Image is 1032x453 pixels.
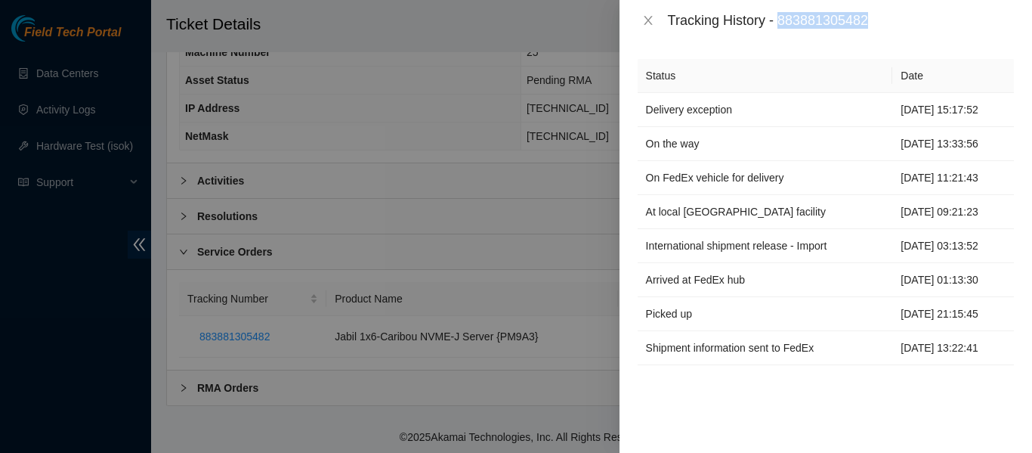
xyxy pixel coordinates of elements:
td: [DATE] 13:22:41 [892,331,1014,365]
td: Arrived at FedEx hub [638,263,893,297]
span: close [642,14,654,26]
th: Date [892,59,1014,93]
td: Picked up [638,297,893,331]
td: [DATE] 13:33:56 [892,127,1014,161]
td: [DATE] 15:17:52 [892,93,1014,127]
td: At local [GEOGRAPHIC_DATA] facility [638,195,893,229]
td: On the way [638,127,893,161]
td: [DATE] 03:13:52 [892,229,1014,263]
button: Close [638,14,659,28]
td: [DATE] 09:21:23 [892,195,1014,229]
th: Status [638,59,893,93]
td: [DATE] 01:13:30 [892,263,1014,297]
div: Tracking History - 883881305482 [668,12,1014,29]
td: On FedEx vehicle for delivery [638,161,893,195]
td: [DATE] 21:15:45 [892,297,1014,331]
td: [DATE] 11:21:43 [892,161,1014,195]
td: Shipment information sent to FedEx [638,331,893,365]
td: Delivery exception [638,93,893,127]
td: International shipment release - Import [638,229,893,263]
